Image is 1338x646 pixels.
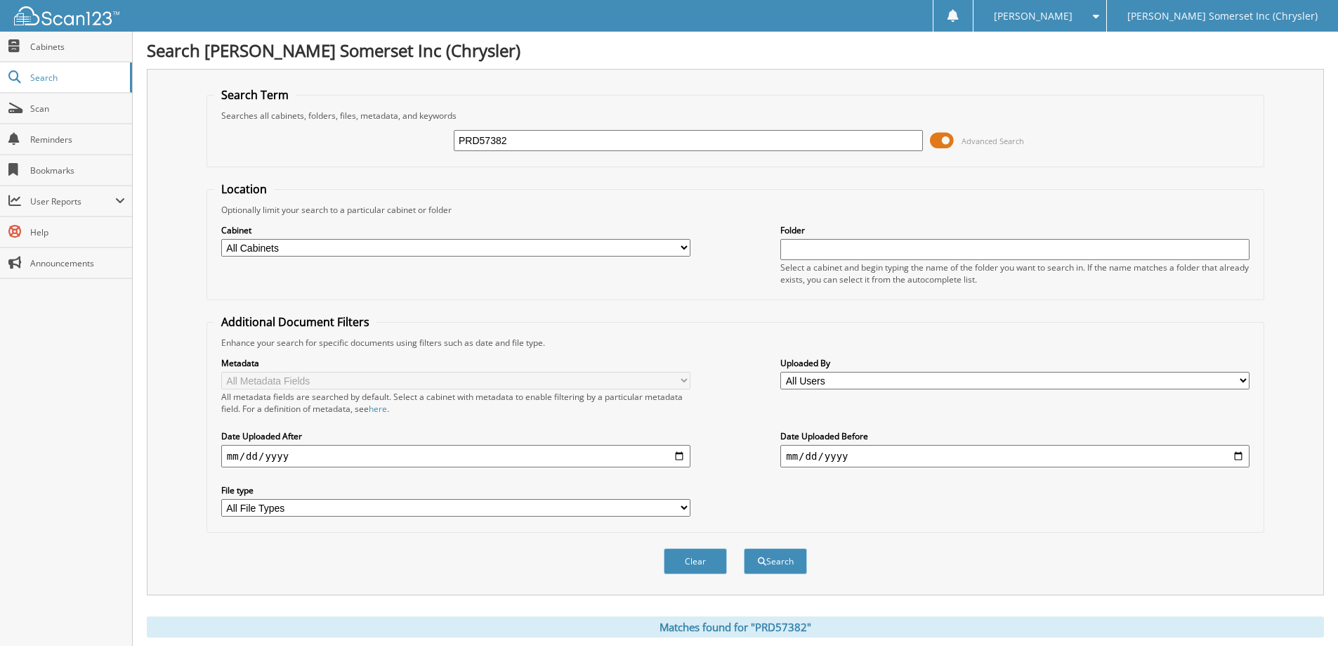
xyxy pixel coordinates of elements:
[147,616,1324,638] div: Matches found for "PRD57382"
[30,195,115,207] span: User Reports
[214,314,376,330] legend: Additional Document Filters
[14,6,119,25] img: scan123-logo-white.svg
[30,134,125,146] span: Reminders
[30,41,125,53] span: Cabinets
[221,224,690,236] label: Cabinet
[994,12,1073,20] span: [PERSON_NAME]
[30,164,125,176] span: Bookmarks
[221,430,690,442] label: Date Uploaded After
[744,548,807,574] button: Search
[30,257,125,269] span: Announcements
[147,39,1324,62] h1: Search [PERSON_NAME] Somerset Inc (Chrysler)
[221,391,690,415] div: All metadata fields are searched by default. Select a cabinet with metadata to enable filtering b...
[962,136,1024,146] span: Advanced Search
[221,445,690,467] input: start
[780,357,1250,369] label: Uploaded By
[214,204,1257,216] div: Optionally limit your search to a particular cabinet or folder
[780,445,1250,467] input: end
[1127,12,1318,20] span: [PERSON_NAME] Somerset Inc (Chrysler)
[214,181,274,197] legend: Location
[30,226,125,238] span: Help
[780,261,1250,285] div: Select a cabinet and begin typing the name of the folder you want to search in. If the name match...
[221,357,690,369] label: Metadata
[780,224,1250,236] label: Folder
[30,103,125,115] span: Scan
[369,403,387,415] a: here
[664,548,727,574] button: Clear
[30,72,123,84] span: Search
[214,110,1257,122] div: Searches all cabinets, folders, files, metadata, and keywords
[221,484,690,496] label: File type
[214,337,1257,349] div: Enhance your search for specific documents using filters such as date and file type.
[780,430,1250,442] label: Date Uploaded Before
[214,87,296,103] legend: Search Term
